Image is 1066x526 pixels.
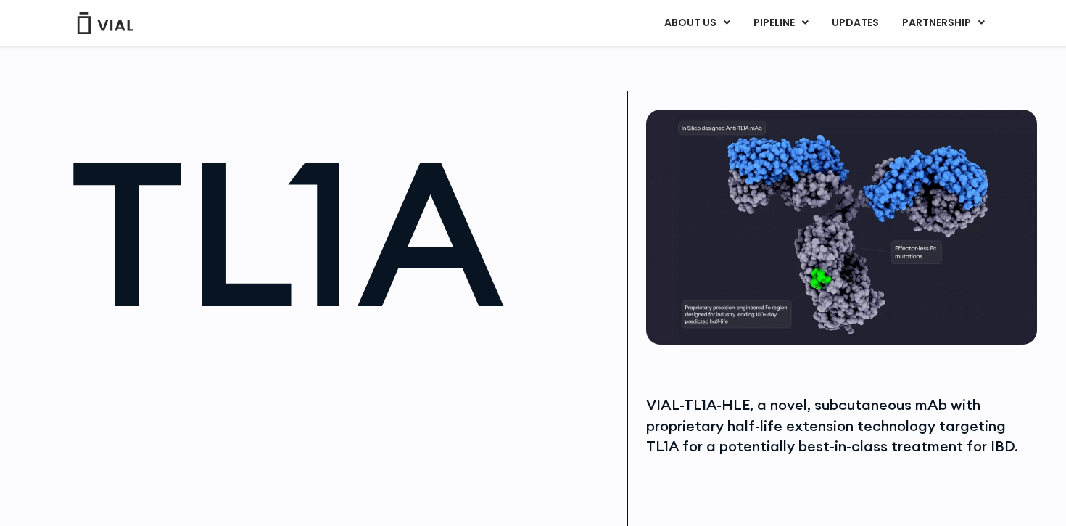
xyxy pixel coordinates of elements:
img: TL1A antibody diagram. [646,110,1037,345]
a: PARTNERSHIPMenu Toggle [891,11,996,36]
a: ABOUT USMenu Toggle [653,11,741,36]
a: PIPELINEMenu Toggle [742,11,819,36]
a: UPDATES [820,11,890,36]
div: VIAL-TL1A-HLE, a novel, subcutaneous mAb with proprietary half-life extension technology targetin... [646,395,1033,457]
img: Vial Logo [76,12,134,34]
h1: TL1A [70,131,613,334]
